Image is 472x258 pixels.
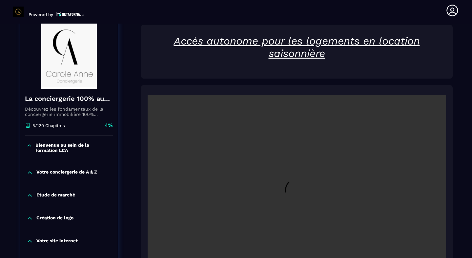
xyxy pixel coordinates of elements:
p: 5/120 Chapitres [32,123,65,128]
p: Votre site internet [36,238,78,245]
p: Découvrez les fondamentaux de la conciergerie immobilière 100% automatisée. Cette formation est c... [25,106,113,117]
h4: La conciergerie 100% automatisée [25,94,113,103]
p: Création de logo [36,215,73,222]
u: Accès autonome pour les logements en location saisonnière [174,35,420,60]
img: logo-branding [13,7,24,17]
p: 4% [105,122,113,129]
img: banner [25,24,113,89]
p: Etude de marché [36,192,75,199]
p: Votre conciergerie de A à Z [36,169,97,176]
p: Bienvenue au sein de la formation LCA [35,142,111,153]
img: logo [56,11,84,17]
p: Powered by [29,12,53,17]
